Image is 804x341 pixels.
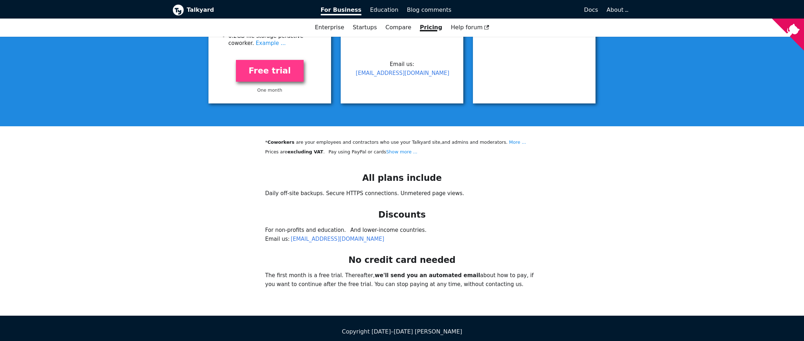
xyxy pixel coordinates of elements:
[265,271,539,289] p: The first month is a free trial. Thereafter, about how to pay, if you want to continue after the ...
[265,255,539,265] h2: No credit card needed
[375,272,480,279] b: we'll send you an automated email
[416,21,447,34] a: Pricing
[584,6,598,13] span: Docs
[265,138,539,146] li: * are your employees and contractors who use your Talkyard site, and admins and moderators.
[370,6,398,13] span: Education
[403,4,456,16] a: Blog comments
[349,60,455,78] p: Email us:
[267,139,296,145] b: Coworkers
[386,149,417,154] a: Show more ...
[349,21,381,34] a: Startups
[451,24,489,31] span: Help forum
[265,189,539,198] p: Daily off-site backups. Secure HTTPS connections. Unmetered page views.
[456,4,603,16] a: Docs
[172,4,184,16] img: Talkyard logo
[321,6,362,15] span: For Business
[447,21,494,34] a: Help forum
[607,6,627,13] a: About
[265,148,539,156] p: Prices are . Pay using PayPal or cards
[265,209,539,220] h2: Discounts
[236,60,304,82] a: Free trial
[366,4,403,16] a: Education
[187,5,311,15] b: Talkyard
[407,6,452,13] span: Blog comments
[287,149,323,154] strong: excluding VAT
[310,21,348,34] a: Enterprise
[385,24,411,31] a: Compare
[291,236,384,242] a: [EMAIL_ADDRESS][DOMAIN_NAME]
[172,327,632,336] div: Copyright [DATE]–[DATE] [PERSON_NAME]
[265,226,539,244] p: For non-profits and education. And lower-income countries. Email us:
[265,173,539,183] h2: All plans include
[316,4,366,16] a: For Business
[356,70,449,76] a: [EMAIL_ADDRESS][DOMAIN_NAME]
[228,32,323,47] li: 0.2 GB file storage per active coworker .
[172,4,311,16] a: Talkyard logoTalkyard
[257,87,282,93] small: One month
[509,139,526,145] a: More ...
[256,40,286,46] a: Example ...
